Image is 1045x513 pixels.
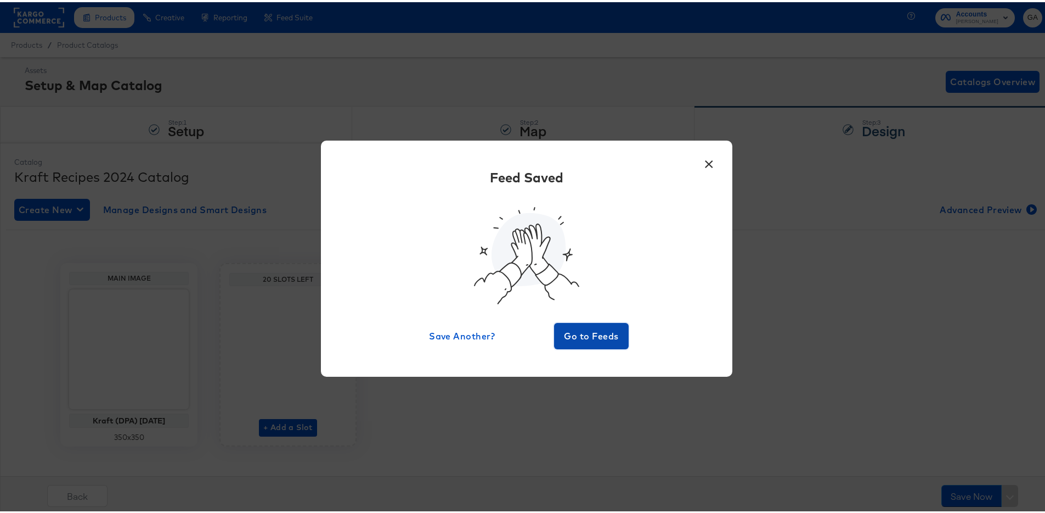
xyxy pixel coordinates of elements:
[554,321,629,347] button: Go to Feeds
[429,326,495,342] span: Save Another?
[699,149,719,169] button: ×
[425,321,499,347] button: Save Another?
[490,166,563,185] div: Feed Saved
[558,326,624,342] span: Go to Feeds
